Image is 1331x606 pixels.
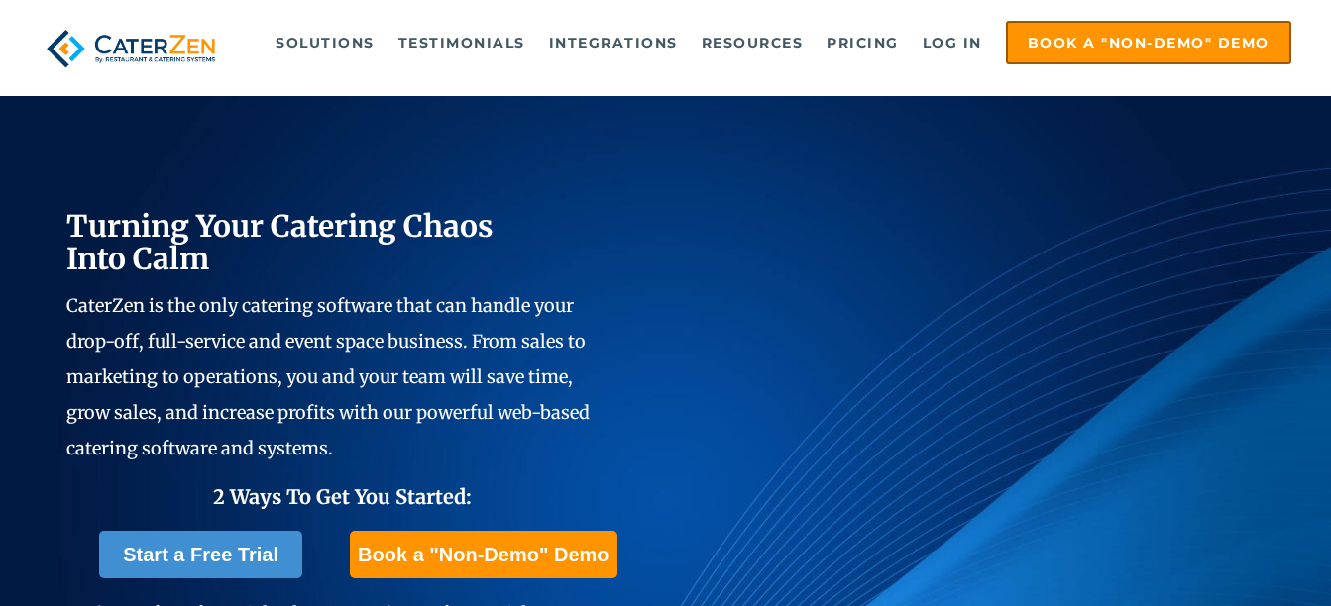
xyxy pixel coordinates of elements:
a: Pricing [817,23,909,62]
a: Integrations [539,23,688,62]
span: 2 Ways To Get You Started: [213,484,472,509]
span: CaterZen is the only catering software that can handle your drop-off, full-service and event spac... [66,294,590,459]
iframe: Help widget launcher [1155,529,1309,584]
a: Testimonials [388,23,535,62]
a: Book a "Non-Demo" Demo [1006,21,1291,64]
a: Log in [913,23,992,62]
span: Turning Your Catering Chaos Into Calm [66,207,494,277]
div: Navigation Menu [254,21,1291,64]
a: Start a Free Trial [99,531,302,578]
img: caterzen [40,21,221,76]
a: Resources [692,23,814,62]
a: Book a "Non-Demo" Demo [350,531,616,578]
a: Solutions [266,23,385,62]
